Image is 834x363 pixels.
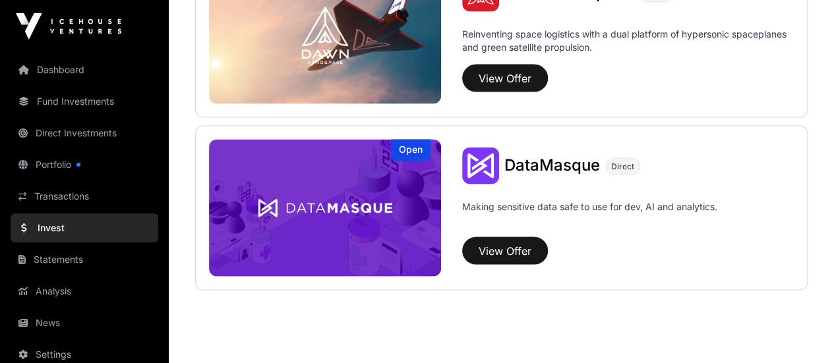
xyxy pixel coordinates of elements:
[11,87,158,116] a: Fund Investments
[611,161,634,172] span: Direct
[504,157,600,175] a: DataMasque
[462,200,717,232] p: Making sensitive data safe to use for dev, AI and analytics.
[11,245,158,274] a: Statements
[462,148,499,184] img: DataMasque
[11,119,158,148] a: Direct Investments
[11,277,158,306] a: Analysis
[391,140,431,161] div: Open
[504,155,600,175] span: DataMasque
[768,300,834,363] iframe: Chat Widget
[11,213,158,242] a: Invest
[11,308,158,337] a: News
[462,65,548,92] button: View Offer
[209,140,441,277] a: DataMasqueOpen
[11,150,158,179] a: Portfolio
[11,182,158,211] a: Transactions
[209,140,441,277] img: DataMasque
[462,28,794,59] p: Reinventing space logistics with a dual platform of hypersonic spaceplanes and green satellite pr...
[462,237,548,265] button: View Offer
[16,13,121,40] img: Icehouse Ventures Logo
[11,55,158,84] a: Dashboard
